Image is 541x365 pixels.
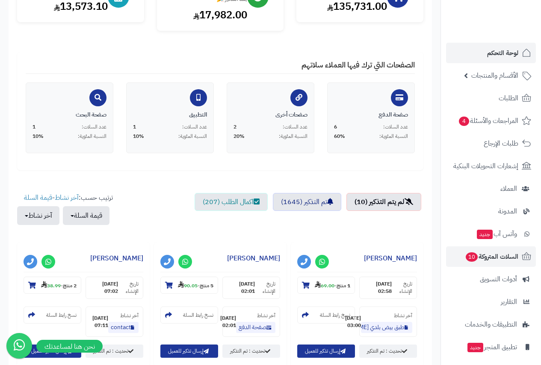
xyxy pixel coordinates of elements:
[446,111,536,131] a: المراجعات والأسئلة4
[466,252,478,262] span: 10
[446,224,536,244] a: وآتس آبجديد
[458,115,518,127] span: المراجعات والأسئلة
[82,123,106,131] span: عدد السلات:
[394,312,412,319] small: آخر نشاط
[234,123,237,131] span: 2
[465,318,517,330] span: التطبيقات والخدمات
[446,178,536,199] a: العملاء
[334,123,337,131] span: 6
[26,61,415,74] h4: الصفحات التي ترك فيها العملاء سلاتهم
[446,43,536,63] a: لوحة التحكم
[337,282,350,289] strong: 1 منتج
[446,292,536,312] a: التقارير
[200,282,213,289] strong: 5 منتج
[467,341,517,353] span: تطبيق المتجر
[90,315,108,329] strong: [DATE] 07:11
[446,269,536,289] a: أدوات التسويق
[33,123,35,131] span: 1
[297,345,355,358] button: إرسال تذكير للعميل
[465,251,518,263] span: السلات المتروكة
[90,280,118,295] strong: [DATE] 07:02
[222,345,280,358] a: تحديث : تم التذكير
[279,133,307,140] span: النسبة المئوية:
[392,280,412,295] small: تاريخ الإنشاء
[133,123,136,131] span: 1
[46,312,77,319] small: نسخ رابط السلة
[33,133,44,140] span: 10%
[160,277,218,294] section: 5 منتج-90.05
[63,206,109,225] button: قيمة السلة
[484,137,518,149] span: طلبات الإرجاع
[166,8,248,22] div: 17,982.00
[379,133,408,140] span: النسبة المئوية:
[334,111,408,119] div: صفحة الدفع
[41,281,77,289] small: -
[359,345,417,358] a: تحديث : تم التذكير
[195,193,268,211] a: اكمال الطلب (207)
[227,253,280,263] a: [PERSON_NAME]
[78,133,106,140] span: النسبة المئوية:
[255,280,275,295] small: تاريخ الإنشاء
[446,88,536,108] a: الطلبات
[297,277,355,294] section: 1 منتج-69.00
[41,282,61,289] strong: 38.99
[273,193,341,211] a: تم التذكير (1645)
[471,70,518,82] span: الأقسام والمنتجات
[476,228,517,240] span: وآتس آب
[315,281,350,289] small: -
[446,156,536,176] a: إشعارات التحويلات البنكية
[55,193,79,203] a: آخر نشاط
[24,307,81,324] section: نسخ رابط السلة
[108,322,139,333] a: contact
[500,183,517,195] span: العملاء
[178,133,207,140] span: النسبة المئوية:
[257,312,275,319] small: آخر نشاط
[160,307,218,324] section: نسخ رابط السلة
[178,282,198,289] strong: 90.05
[234,133,245,140] span: 20%
[480,273,517,285] span: أدوات التسويق
[446,314,536,335] a: التطبيقات والخدمات
[118,280,139,295] small: تاريخ الإنشاء
[364,280,392,295] strong: [DATE] 02:58
[446,246,536,267] a: السلات المتروكة10
[320,312,350,319] small: نسخ رابط السلة
[446,133,536,154] a: طلبات الإرجاع
[315,282,334,289] strong: 69.00
[499,92,518,104] span: الطلبات
[120,312,139,319] small: آخر نشاط
[17,206,59,225] button: آخر نشاط
[234,111,307,119] div: صفحات أخرى
[483,22,533,40] img: logo-2.png
[501,296,517,308] span: التقارير
[498,205,517,217] span: المدونة
[283,123,307,131] span: عدد السلات:
[446,201,536,222] a: المدونة
[160,345,218,358] button: إرسال تذكير للعميل
[24,193,52,203] a: قيمة السلة
[453,160,518,172] span: إشعارات التحويلات البنكية
[467,343,483,352] span: جديد
[183,312,213,319] small: نسخ رابط السلة
[383,123,408,131] span: عدد السلات:
[182,123,207,131] span: عدد السلات:
[90,253,143,263] a: [PERSON_NAME]
[17,193,113,225] ul: ترتيب حسب: -
[86,345,143,358] a: تحديث : تم التذكير
[33,111,106,119] div: صفحة البحث
[459,117,469,126] span: 4
[24,277,81,294] section: 2 منتج-38.99
[446,337,536,357] a: تطبيق المتجرجديد
[297,307,355,324] section: نسخ رابط السلة
[133,133,144,140] span: 10%
[220,315,236,329] strong: [DATE] 02:01
[346,193,421,211] a: لم يتم التذكير (10)
[361,322,412,333] a: طبق بيض بلدي [PERSON_NAME] 15 حبة
[63,282,77,289] strong: 2 منتج
[477,230,493,239] span: جديد
[236,322,275,333] a: صفحة الدفع
[364,253,417,263] a: [PERSON_NAME]
[334,133,345,140] span: 60%
[178,281,213,289] small: -
[227,280,255,295] strong: [DATE] 02:01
